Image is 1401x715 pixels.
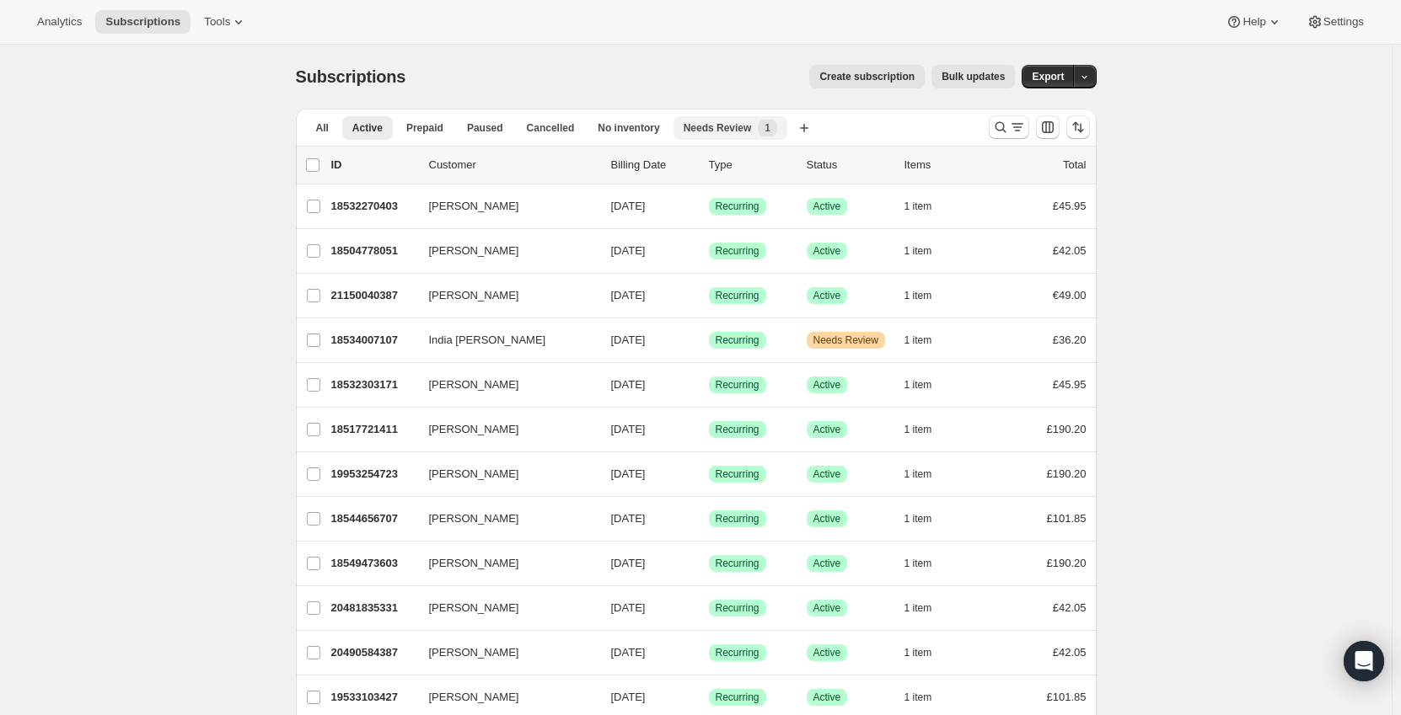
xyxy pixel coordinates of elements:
[716,333,760,347] span: Recurring
[904,646,932,659] span: 1 item
[429,332,546,349] span: India [PERSON_NAME]
[1053,378,1087,391] span: £45.95
[429,510,519,527] span: [PERSON_NAME]
[931,65,1015,88] button: Bulk updates
[331,507,1087,531] div: 18544656707[PERSON_NAME][DATE]SuccessRecurringSuccessActive1 item£101.85
[611,512,646,525] span: [DATE]
[684,121,752,135] span: Needs Review
[331,332,416,349] p: 18534007107
[813,646,841,659] span: Active
[765,121,770,135] span: 1
[331,641,1087,664] div: 20490584387[PERSON_NAME][DATE]SuccessRecurringSuccessActive1 item£42.05
[194,10,257,34] button: Tools
[904,423,932,436] span: 1 item
[716,512,760,526] span: Recurring
[813,467,841,481] span: Active
[904,239,951,263] button: 1 item
[316,121,329,135] span: All
[611,157,695,173] p: Billing Date
[791,116,818,140] button: Create new view
[598,121,659,135] span: No inventory
[204,15,230,29] span: Tools
[352,121,383,135] span: Active
[429,689,519,706] span: [PERSON_NAME]
[813,557,841,570] span: Active
[1216,10,1292,34] button: Help
[904,200,932,213] span: 1 item
[904,596,951,620] button: 1 item
[1047,423,1087,435] span: £190.20
[37,15,82,29] span: Analytics
[813,289,841,302] span: Active
[419,193,588,220] button: [PERSON_NAME]
[331,376,416,393] p: 18532303171
[813,333,878,347] span: Needs Review
[1323,15,1364,29] span: Settings
[27,10,92,34] button: Analytics
[904,512,932,526] span: 1 item
[331,596,1087,620] div: 20481835331[PERSON_NAME][DATE]SuccessRecurringSuccessActive1 item£42.05
[331,462,1087,486] div: 19953254723[PERSON_NAME][DATE]SuccessRecurringSuccessActive1 item£190.20
[716,289,760,302] span: Recurring
[1053,200,1087,212] span: £45.95
[904,289,932,302] span: 1 item
[331,157,416,173] p: ID
[1053,289,1087,301] span: €49.00
[419,505,588,532] button: [PERSON_NAME]
[467,121,503,135] span: Paused
[429,157,598,173] p: Customer
[813,512,841,526] span: Active
[331,157,1087,173] div: IDCustomerBilling DateTypeStatusItemsTotal
[429,287,519,304] span: [PERSON_NAME]
[813,423,841,436] span: Active
[819,70,915,83] span: Create subscription
[331,373,1087,397] div: 18532303171[PERSON_NAME][DATE]SuccessRecurringSuccessActive1 item£45.95
[1053,601,1087,614] span: £42.05
[331,421,416,438] p: 18517721411
[1047,512,1087,525] span: £101.85
[429,466,519,483] span: [PERSON_NAME]
[716,557,760,570] span: Recurring
[904,333,932,347] span: 1 item
[1047,557,1087,569] span: £190.20
[331,195,1087,218] div: 18532270403[PERSON_NAME][DATE]SuccessRecurringSuccessActive1 item£45.95
[716,691,760,704] span: Recurring
[331,644,416,661] p: 20490584387
[611,467,646,480] span: [DATE]
[331,555,416,572] p: 18549473603
[904,195,951,218] button: 1 item
[942,70,1005,83] span: Bulk updates
[429,198,519,215] span: [PERSON_NAME]
[807,157,891,173] p: Status
[904,601,932,615] span: 1 item
[904,157,989,173] div: Items
[611,557,646,569] span: [DATE]
[429,600,519,616] span: [PERSON_NAME]
[809,65,925,88] button: Create subscription
[419,237,588,264] button: [PERSON_NAME]
[716,646,760,659] span: Recurring
[406,121,443,135] span: Prepaid
[716,200,760,213] span: Recurring
[419,639,588,666] button: [PERSON_NAME]
[1296,10,1374,34] button: Settings
[419,371,588,398] button: [PERSON_NAME]
[716,244,760,258] span: Recurring
[1243,15,1265,29] span: Help
[331,466,416,483] p: 19953254723
[904,373,951,397] button: 1 item
[1344,641,1384,681] div: Open Intercom Messenger
[813,601,841,615] span: Active
[611,244,646,257] span: [DATE]
[429,376,519,393] span: [PERSON_NAME]
[904,467,932,481] span: 1 item
[716,423,760,436] span: Recurring
[419,327,588,354] button: India [PERSON_NAME]
[331,600,416,616] p: 20481835331
[331,328,1087,352] div: 18534007107India [PERSON_NAME][DATE]SuccessRecurringWarningNeeds Review1 item£36.20
[611,378,646,391] span: [DATE]
[296,67,406,86] span: Subscriptions
[527,121,575,135] span: Cancelled
[904,328,951,352] button: 1 item
[716,467,760,481] span: Recurring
